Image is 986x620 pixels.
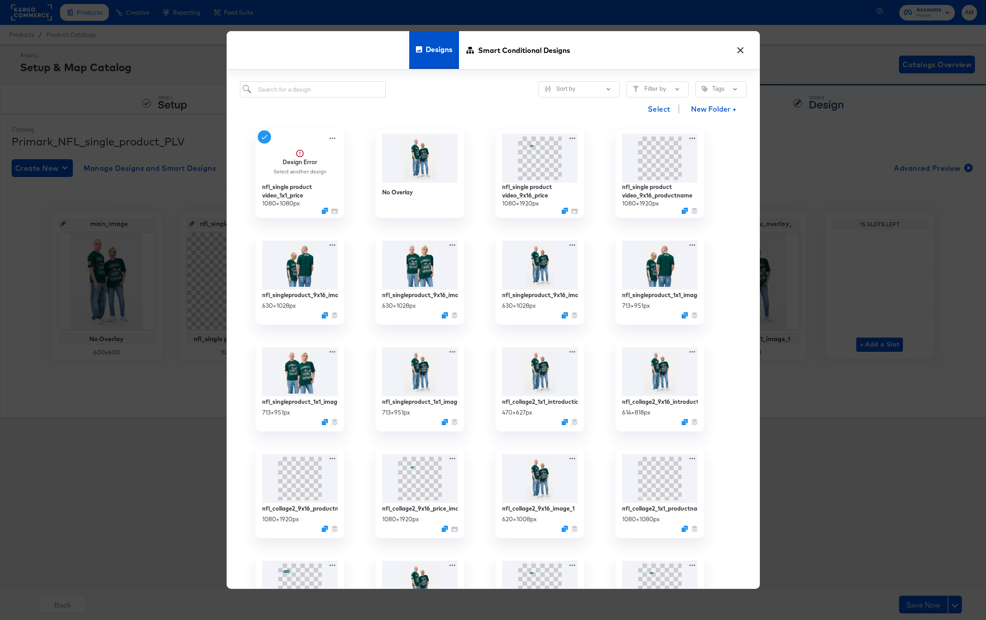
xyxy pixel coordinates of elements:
[502,183,578,199] div: nfl_single product video_9x16_price
[495,449,584,538] div: nfl_collage2_9x16_image_1620×1008pxDuplicate
[682,526,688,532] svg: Duplicate
[683,101,744,118] button: New Folder +
[562,208,568,214] button: Duplicate
[375,342,464,431] div: nfl_singleproduct_1x1_image_1713×951pxDuplicate
[262,504,338,513] div: nfl_collage2_9x16_productname_image
[539,81,620,97] button: SlidersSort by
[262,291,338,299] div: nfl_singleproduct_9x16_image_3
[502,515,537,523] div: 620 × 1008 px
[622,291,698,299] div: nfl_singleproduct_1x1_image_3
[562,312,568,318] svg: Duplicate
[622,515,660,523] div: 1080 × 1080 px
[545,86,551,92] svg: Sliders
[382,188,413,197] div: No Overlay
[682,208,688,214] svg: Duplicate
[478,30,570,69] span: Smart Conditional Designs
[382,291,458,299] div: nfl_singleproduct_9x16_image_2
[382,134,458,183] img: 991127412514_01
[622,454,698,503] img: fFhHaYnnmesGn4DG5M1SQg.png
[622,347,698,396] img: jIcOmhrHwe3dfgDXkedfrQ.jpg
[262,347,338,396] img: yp-503cXvMF3fwCPSa1_9w.jpg
[382,515,419,523] div: 1080 × 1920 px
[633,86,639,92] svg: Filter
[375,449,464,538] div: nfl_collage2_9x16_price_image1080×1920pxDuplicate
[382,302,416,310] div: 630 × 1028 px
[262,398,338,406] div: nfl_singleproduct_1x1_image_2
[682,419,688,425] svg: Duplicate
[442,312,448,318] svg: Duplicate
[255,129,344,218] div: Design ErrorSelect another designnfl_single product video_1x1_price1080×1080pxDuplicate
[255,449,344,538] div: nfl_collage2_9x16_productname_image1080×1920pxDuplicate
[382,241,458,290] img: pKscWK0_JDbLRBPExs464A.jpg
[615,342,704,431] div: nfl_collage2_9x16_introduction_image_1614×818pxDuplicate
[502,134,578,183] img: sI5msAKrnV1XKKZ4S_-U_Q.png
[622,504,698,513] div: nfl_collage2_1x1_productname_image
[615,129,704,218] div: nfl_single product video_9x16_productname1080×1920pxDuplicate
[502,398,578,406] div: nfl_collage2_1x1_introduction_image_1
[273,169,327,175] div: Select another design
[426,30,452,69] span: Designs
[682,312,688,318] svg: Duplicate
[262,241,338,290] img: JApLRRFQm7iO_sI6UOStsA.jpg
[615,236,704,325] div: nfl_singleproduct_1x1_image_3713×951pxDuplicate
[615,449,704,538] div: nfl_collage2_1x1_productname_image1080×1080pxDuplicate
[322,526,328,532] svg: Duplicate
[502,347,578,396] img: 4QS4wgopQk4LD8P4E0h6xA.jpg
[322,208,328,214] svg: Duplicate
[562,419,568,425] svg: Duplicate
[322,419,328,425] svg: Duplicate
[262,515,299,523] div: 1080 × 1920 px
[262,561,338,610] img: Xr8Jz25hQPvW8dLV531gRg.png
[382,398,458,406] div: nfl_singleproduct_1x1_image_1
[262,454,338,503] img: cvuuMZDq0c_5pQ9WTAJHmg.png
[322,312,328,318] svg: Duplicate
[262,183,338,199] div: nfl_single product video_1x1_price
[262,408,290,417] div: 713 × 951 px
[495,236,584,325] div: nfl_singleproduct_9x16_image_1630×1028pxDuplicate
[622,302,650,310] div: 713 × 951 px
[622,561,698,610] img: NuJOOLh5sxOFQzlHpIigDQ.png
[502,454,578,503] img: jlhippY_v8c33YNi1deXmw.jpg
[622,199,659,208] div: 1080 × 1920 px
[502,302,536,310] div: 630 × 1028 px
[627,81,689,97] button: FilterFilter by
[502,408,532,417] div: 470 × 627 px
[240,81,386,98] input: Search for a design
[622,408,651,417] div: 614 × 818 px
[382,561,458,610] img: J0E_0J9usDF0FDDZhmKKrg.jpg
[644,100,674,118] button: Select
[382,408,410,417] div: 713 × 951 px
[442,526,448,532] svg: Duplicate
[502,291,578,299] div: nfl_singleproduct_9x16_image_1
[262,302,296,310] div: 630 × 1028 px
[255,236,344,325] div: nfl_singleproduct_9x16_image_3630×1028pxDuplicate
[382,347,458,396] img: YaW8pyTSX6i_kRRGYl0Iag.jpg
[622,183,698,199] div: nfl_single product video_9x16_productname
[502,504,575,513] div: nfl_collage2_9x16_image_1
[375,129,464,218] div: No Overlay
[283,158,317,166] strong: Design Error
[502,199,539,208] div: 1080 × 1920 px
[562,526,568,532] svg: Duplicate
[502,561,578,610] img: 6_RGetEmjS8WXWfOvk_a_w.png
[255,342,344,431] div: nfl_singleproduct_1x1_image_2713×951pxDuplicate
[622,134,698,183] img: 93PW7-oDwgq13_Keu1v76Q.png
[695,81,746,97] button: TagTags
[702,86,708,92] svg: Tag
[442,419,448,425] svg: Duplicate
[733,40,749,56] button: ×
[495,342,584,431] div: nfl_collage2_1x1_introduction_image_1470×627pxDuplicate
[648,103,671,115] span: Select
